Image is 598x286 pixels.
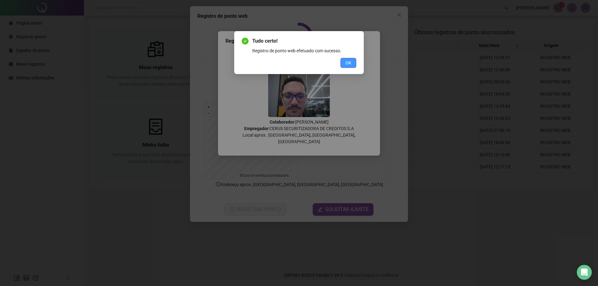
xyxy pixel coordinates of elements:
[577,265,592,280] div: Open Intercom Messenger
[252,47,356,54] div: Registro de ponto web efetuado com sucesso.
[252,37,356,45] span: Tudo certo!
[345,59,351,66] span: OK
[340,58,356,68] button: OK
[242,38,249,45] span: check-circle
